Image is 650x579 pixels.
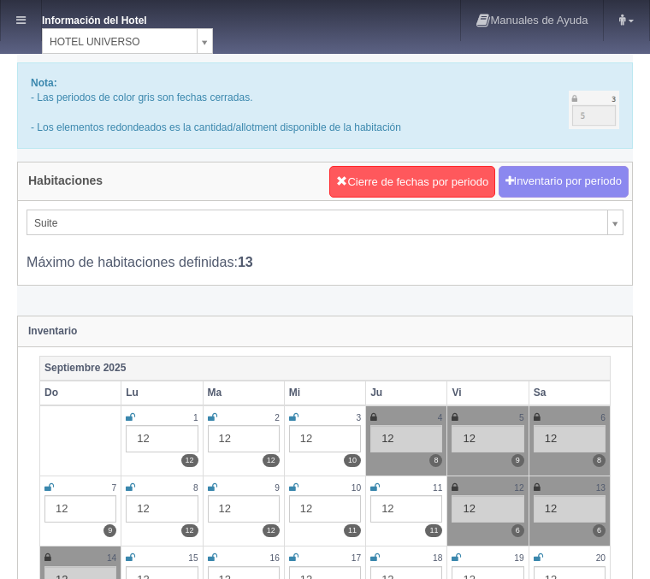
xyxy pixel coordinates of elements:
small: 9 [275,483,280,493]
th: Sa [529,381,610,405]
div: - Las periodos de color gris son fechas cerradas. - Los elementos redondeados es la cantidad/allo... [17,62,633,149]
b: Nota: [31,77,57,89]
a: HOTEL UNIVERSO [42,28,213,54]
dt: Información del Hotel [42,9,179,28]
label: 9 [103,524,116,537]
label: 12 [263,524,280,537]
div: 12 [289,425,361,452]
label: 12 [181,524,198,537]
label: 12 [181,454,198,467]
div: 12 [208,495,280,523]
small: 6 [600,413,606,422]
div: 12 [534,425,606,452]
div: 12 [370,425,442,452]
button: Cierre de fechas por periodo [329,166,495,198]
small: 10 [352,483,361,493]
small: 4 [438,413,443,422]
div: 12 [208,425,280,452]
th: Ma [203,381,284,405]
label: 12 [263,454,280,467]
small: 11 [433,483,442,493]
img: cutoff.png [569,91,619,129]
label: 6 [511,524,524,537]
small: 17 [352,553,361,563]
small: 13 [596,483,606,493]
div: 12 [452,425,523,452]
small: 14 [107,553,116,563]
span: HOTEL UNIVERSO [50,29,190,55]
small: 7 [112,483,117,493]
div: 12 [370,495,442,523]
div: 12 [126,425,198,452]
label: 10 [344,454,361,467]
b: 13 [238,254,253,269]
small: 12 [514,483,523,493]
div: 12 [289,495,361,523]
small: 20 [596,553,606,563]
span: Suite [34,210,600,236]
a: Suite [27,210,623,235]
strong: Inventario [28,325,77,337]
small: 16 [270,553,280,563]
small: 19 [514,553,523,563]
label: 11 [344,524,361,537]
th: Ju [366,381,447,405]
small: 3 [356,413,361,422]
label: 9 [511,454,524,467]
th: Vi [447,381,529,405]
div: 12 [44,495,116,523]
small: 8 [193,483,198,493]
th: Septiembre 2025 [40,356,611,381]
div: 12 [452,495,523,523]
h4: Habitaciones [28,174,103,187]
label: 11 [425,524,442,537]
th: Mi [284,381,365,405]
small: 18 [433,553,442,563]
label: 8 [593,454,606,467]
button: Inventario por periodo [499,166,629,198]
div: Máximo de habitaciones definidas: [27,235,623,272]
th: Do [40,381,121,405]
label: 8 [429,454,442,467]
small: 5 [519,413,524,422]
th: Lu [121,381,203,405]
small: 15 [188,553,198,563]
div: 12 [126,495,198,523]
label: 6 [593,524,606,537]
small: 2 [275,413,280,422]
div: 12 [534,495,606,523]
small: 1 [193,413,198,422]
